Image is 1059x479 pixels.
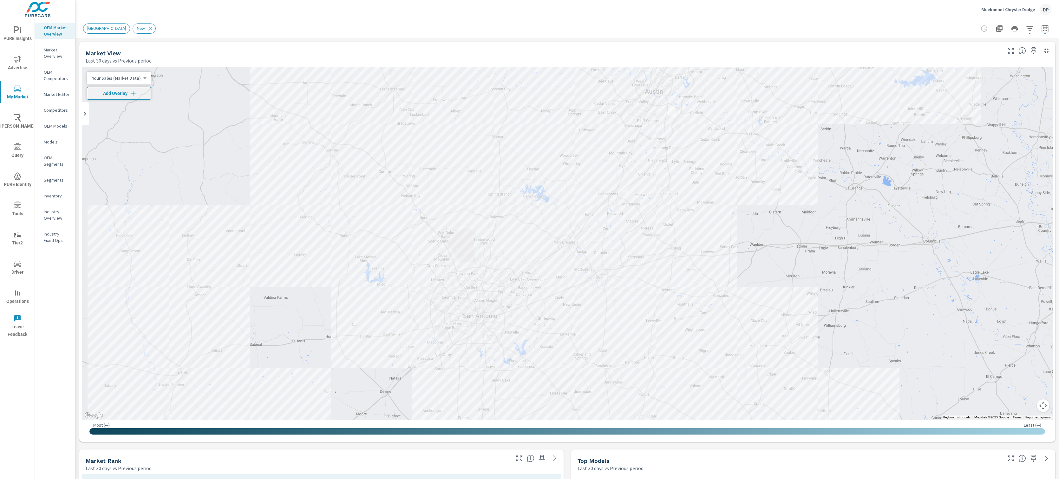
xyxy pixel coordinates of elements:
span: [GEOGRAPHIC_DATA] [83,26,130,31]
span: New [133,26,149,31]
span: PURE Identity [2,172,33,189]
div: Inventory [35,191,75,201]
p: Models [44,139,70,145]
button: Print Report [1008,22,1021,35]
p: Industry Overview [44,209,70,221]
span: Leave Feedback [2,315,33,338]
span: Add Overlay [90,90,148,96]
a: See more details in report [550,453,560,463]
button: Map camera controls [1037,399,1049,412]
span: Query [2,143,33,159]
div: Market Editor [35,90,75,99]
button: "Export Report to PDF" [993,22,1006,35]
a: Report a map error [1025,416,1051,419]
p: Bluebonnet Chrysler Dodge [981,7,1035,12]
p: Last 30 days vs Previous period [86,57,152,64]
p: OEM Segments [44,155,70,167]
button: Make Fullscreen [1006,46,1016,56]
button: Make Fullscreen [514,453,524,463]
p: Least ( — ) [1024,422,1041,428]
button: Minimize Widget [1041,46,1051,56]
button: Keyboard shortcuts [943,415,971,420]
p: Industry Fixed Ops [44,231,70,243]
span: Find the biggest opportunities within your model lineup nationwide. [Source: Market registration ... [1018,455,1026,462]
a: Terms (opens in new tab) [1013,416,1022,419]
span: Save this to your personalized report [1029,453,1039,463]
img: Google [83,411,104,420]
div: Industry Overview [35,207,75,223]
div: Market Overview [35,45,75,61]
span: Tools [2,202,33,218]
span: Find the biggest opportunities in your market for your inventory. Understand by postal code where... [1018,47,1026,55]
div: OEM Segments [35,153,75,169]
h5: Top Models [578,457,610,464]
div: Models [35,137,75,147]
h5: Market Rank [86,457,121,464]
span: My Market [2,85,33,101]
div: nav menu [0,19,35,340]
div: Competitors [35,105,75,115]
p: Your Sales (Market Data) [92,75,141,81]
div: OEM Competitors [35,67,75,83]
p: Most ( — ) [93,422,110,428]
p: Segments [44,177,70,183]
div: OEM Models [35,121,75,131]
p: OEM Competitors [44,69,70,82]
h5: Market View [86,50,121,57]
div: Segments [35,175,75,185]
p: Last 30 days vs Previous period [578,464,644,472]
span: Driver [2,260,33,276]
div: DP [1040,4,1051,15]
span: [PERSON_NAME] [2,114,33,130]
button: Make Fullscreen [1006,453,1016,463]
span: Save this to your personalized report [1029,46,1039,56]
span: Operations [2,289,33,305]
div: New [133,23,156,34]
a: See more details in report [1041,453,1051,463]
p: OEM Models [44,123,70,129]
p: Last 30 days vs Previous period [86,464,152,472]
button: Add Overlay [87,87,151,100]
p: Inventory [44,193,70,199]
p: Market Overview [44,47,70,59]
div: Industry Fixed Ops [35,229,75,245]
span: Map data ©2025 Google [974,416,1009,419]
p: Competitors [44,107,70,113]
span: Save this to your personalized report [537,453,547,463]
a: Open this area in Google Maps (opens a new window) [83,411,104,420]
button: Apply Filters [1023,22,1036,35]
button: Select Date Range [1039,22,1051,35]
div: OEM Market Overview [35,23,75,39]
span: PURE Insights [2,26,33,43]
div: Your Sales (Market Data) [87,75,146,81]
p: OEM Market Overview [44,24,70,37]
span: Tier2 [2,231,33,247]
p: Market Editor [44,91,70,97]
span: Advertise [2,56,33,72]
span: Market Rank shows you how you rank, in terms of sales, to other dealerships in your market. “Mark... [527,455,534,462]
